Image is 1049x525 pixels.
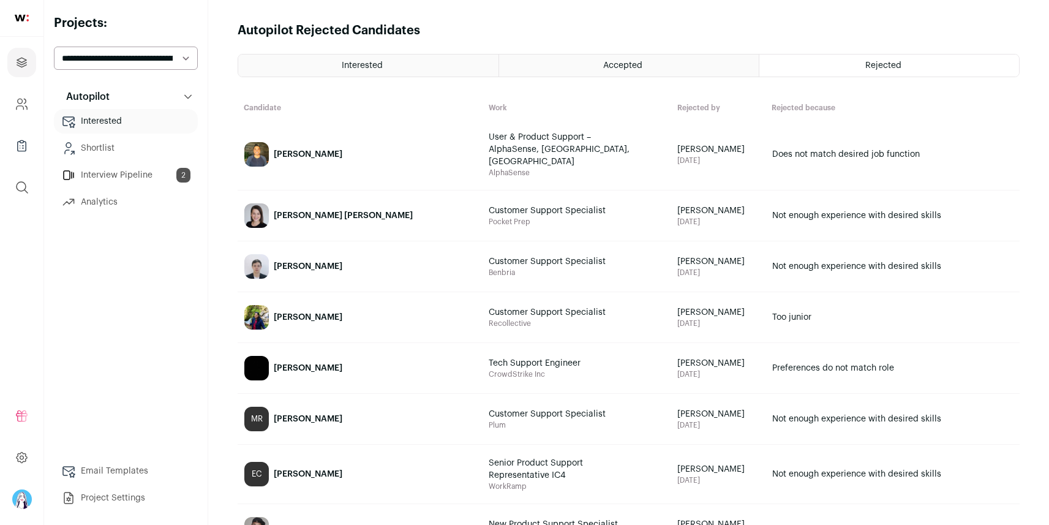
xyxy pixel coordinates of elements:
[54,15,198,32] h2: Projects:
[54,486,198,510] a: Project Settings
[765,97,1020,119] th: Rejected because
[603,61,642,70] span: Accepted
[342,61,383,70] span: Interested
[677,306,759,319] span: [PERSON_NAME]
[489,217,665,227] span: Pocket Prep
[677,463,759,475] span: [PERSON_NAME]
[489,205,636,217] span: Customer Support Specialist
[274,210,413,222] div: [PERSON_NAME] [PERSON_NAME]
[12,489,32,509] button: Open dropdown
[54,163,198,187] a: Interview Pipeline2
[238,55,498,77] a: Interested
[489,319,665,328] span: Recollective
[499,55,759,77] a: Accepted
[238,445,482,503] a: EC [PERSON_NAME]
[865,61,901,70] span: Rejected
[238,293,482,342] a: [PERSON_NAME]
[238,395,482,444] a: MR [PERSON_NAME]
[489,306,636,319] span: Customer Support Specialist
[677,156,759,165] span: [DATE]
[274,260,342,273] div: [PERSON_NAME]
[489,255,636,268] span: Customer Support Specialist
[489,131,636,168] span: User & Product Support – AlphaSense, [GEOGRAPHIC_DATA], [GEOGRAPHIC_DATA]
[274,468,342,480] div: [PERSON_NAME]
[766,293,1019,342] a: Too junior
[766,119,1019,189] a: Does not match desired job function
[677,319,759,328] span: [DATE]
[274,311,342,323] div: [PERSON_NAME]
[7,89,36,119] a: Company and ATS Settings
[244,407,269,431] div: MR
[244,142,269,167] img: 53d7c4dbf021ed81f645ce0cc6905393ecb075aa550505fd3233d12716389edf
[677,268,759,278] span: [DATE]
[238,97,483,119] th: Candidate
[677,357,759,369] span: [PERSON_NAME]
[489,357,636,369] span: Tech Support Engineer
[176,168,190,183] span: 2
[244,203,269,228] img: a75416923141c92cd9f08a6bc013276344f823a75f44932e2fbc621a0fbcfa65
[274,362,342,374] div: [PERSON_NAME]
[54,459,198,483] a: Email Templates
[489,408,636,420] span: Customer Support Specialist
[244,305,269,330] img: 67937fbd010e272be0ddf94a6eea364aaf4733988585d20f26f2855ba41b6556.jpg
[489,268,665,278] span: Benbria
[483,97,671,119] th: Work
[238,242,482,291] a: [PERSON_NAME]
[489,369,665,379] span: CrowdStrike Inc
[238,119,482,189] a: [PERSON_NAME]
[766,191,1019,240] a: Not enough experience with desired skills
[489,457,636,482] span: Senior Product Support Representative IC4
[7,48,36,77] a: Projects
[677,143,759,156] span: [PERSON_NAME]
[15,15,29,21] img: wellfound-shorthand-0d5821cbd27db2630d0214b213865d53afaa358527fdda9d0ea32b1df1b89c2c.svg
[677,475,759,485] span: [DATE]
[766,445,1019,503] a: Not enough experience with desired skills
[766,395,1019,444] a: Not enough experience with desired skills
[54,136,198,161] a: Shortlist
[677,255,759,268] span: [PERSON_NAME]
[677,420,759,430] span: [DATE]
[244,356,269,380] img: 2352e78e2ce5ebbd7b9d8776735e97af418bff25e5e9b001e9f7a5723ce1728b
[54,190,198,214] a: Analytics
[7,131,36,161] a: Company Lists
[489,420,665,430] span: Plum
[677,217,759,227] span: [DATE]
[677,205,759,217] span: [PERSON_NAME]
[489,482,665,491] span: WorkRamp
[244,462,269,486] div: EC
[274,148,342,161] div: [PERSON_NAME]
[238,191,482,240] a: [PERSON_NAME] [PERSON_NAME]
[59,89,110,104] p: Autopilot
[489,168,665,178] span: AlphaSense
[54,109,198,134] a: Interested
[244,254,269,279] img: c04079d73974e5f0b1dd45103f47b88f3bbd83a0aaac801a9d7fa2cb6c6569ce.jpg
[766,344,1019,393] a: Preferences do not match role
[766,242,1019,291] a: Not enough experience with desired skills
[671,97,765,119] th: Rejected by
[677,408,759,420] span: [PERSON_NAME]
[238,22,420,39] h1: Autopilot Rejected Candidates
[54,85,198,109] button: Autopilot
[238,344,482,393] a: [PERSON_NAME]
[274,413,342,425] div: [PERSON_NAME]
[12,489,32,509] img: 17519023-medium_jpg
[677,369,759,379] span: [DATE]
